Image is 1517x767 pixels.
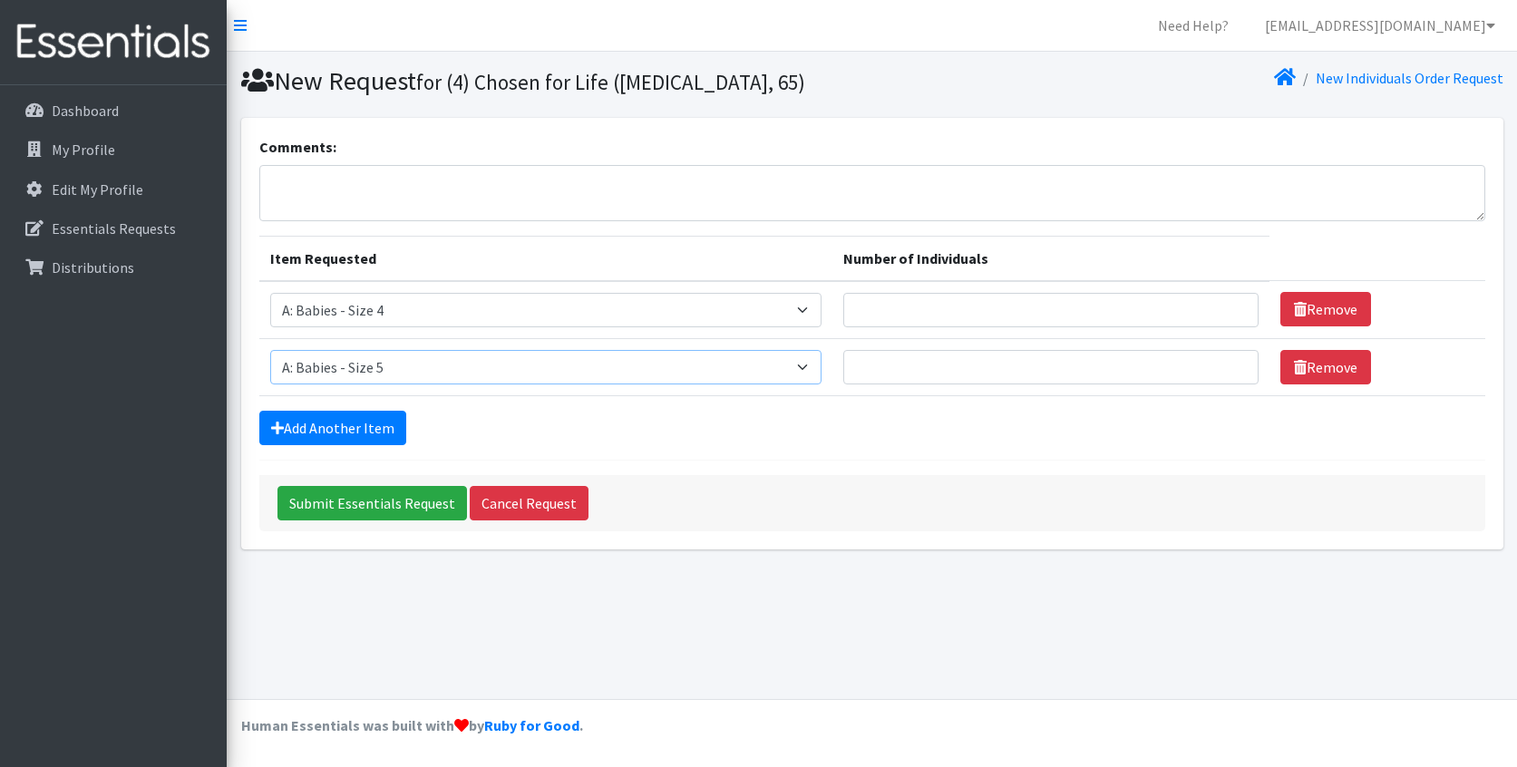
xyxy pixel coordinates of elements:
[470,486,588,520] a: Cancel Request
[7,131,219,168] a: My Profile
[416,69,805,95] small: for (4) Chosen for Life ([MEDICAL_DATA], 65)
[241,716,583,734] strong: Human Essentials was built with by .
[52,102,119,120] p: Dashboard
[7,249,219,286] a: Distributions
[7,171,219,208] a: Edit My Profile
[1280,350,1371,384] a: Remove
[259,136,336,158] label: Comments:
[484,716,579,734] a: Ruby for Good
[7,92,219,129] a: Dashboard
[832,236,1269,281] th: Number of Individuals
[259,236,833,281] th: Item Requested
[52,219,176,238] p: Essentials Requests
[1280,292,1371,326] a: Remove
[52,141,115,159] p: My Profile
[1316,69,1503,87] a: New Individuals Order Request
[1250,7,1510,44] a: [EMAIL_ADDRESS][DOMAIN_NAME]
[241,65,866,97] h1: New Request
[259,411,406,445] a: Add Another Item
[7,210,219,247] a: Essentials Requests
[277,486,467,520] input: Submit Essentials Request
[52,180,143,199] p: Edit My Profile
[52,258,134,277] p: Distributions
[7,12,219,73] img: HumanEssentials
[1143,7,1243,44] a: Need Help?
